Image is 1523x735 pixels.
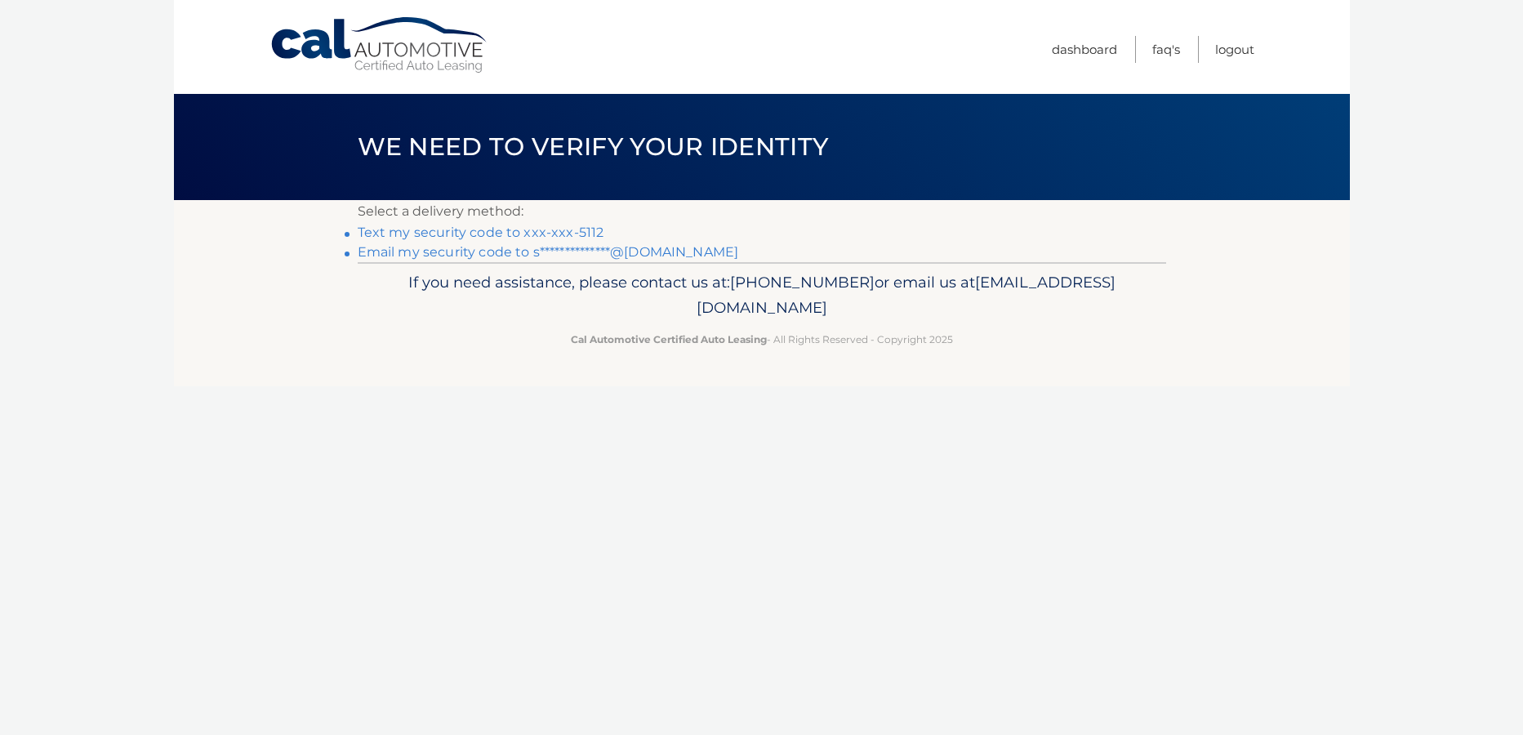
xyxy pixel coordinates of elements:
[1152,36,1180,63] a: FAQ's
[269,16,490,74] a: Cal Automotive
[1052,36,1117,63] a: Dashboard
[368,269,1156,322] p: If you need assistance, please contact us at: or email us at
[358,225,604,240] a: Text my security code to xxx-xxx-5112
[730,273,875,292] span: [PHONE_NUMBER]
[1215,36,1254,63] a: Logout
[571,333,767,345] strong: Cal Automotive Certified Auto Leasing
[358,200,1166,223] p: Select a delivery method:
[358,131,829,162] span: We need to verify your identity
[368,331,1156,348] p: - All Rights Reserved - Copyright 2025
